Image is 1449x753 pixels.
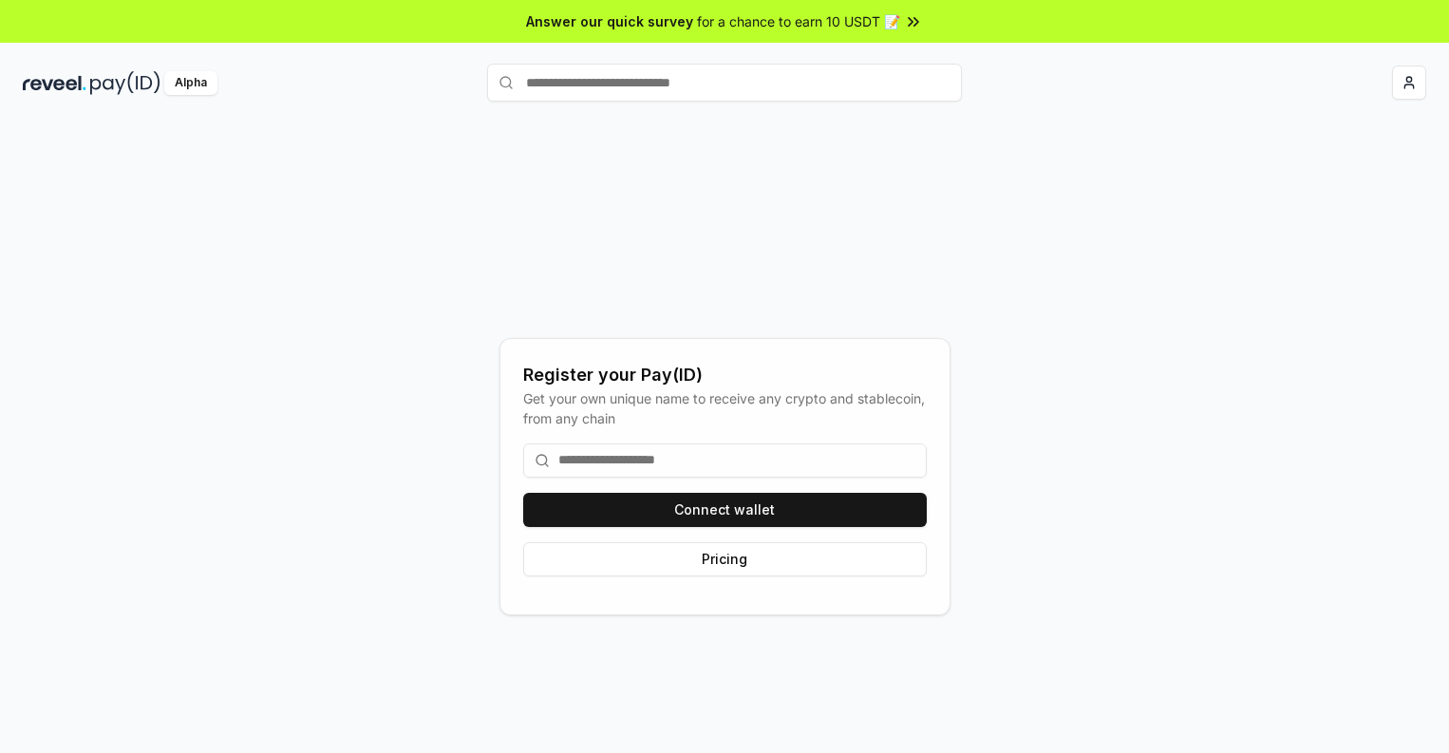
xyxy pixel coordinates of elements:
img: reveel_dark [23,71,86,95]
button: Pricing [523,542,927,576]
div: Get your own unique name to receive any crypto and stablecoin, from any chain [523,388,927,428]
span: Answer our quick survey [526,11,693,31]
div: Register your Pay(ID) [523,362,927,388]
button: Connect wallet [523,493,927,527]
div: Alpha [164,71,217,95]
span: for a chance to earn 10 USDT 📝 [697,11,900,31]
img: pay_id [90,71,160,95]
